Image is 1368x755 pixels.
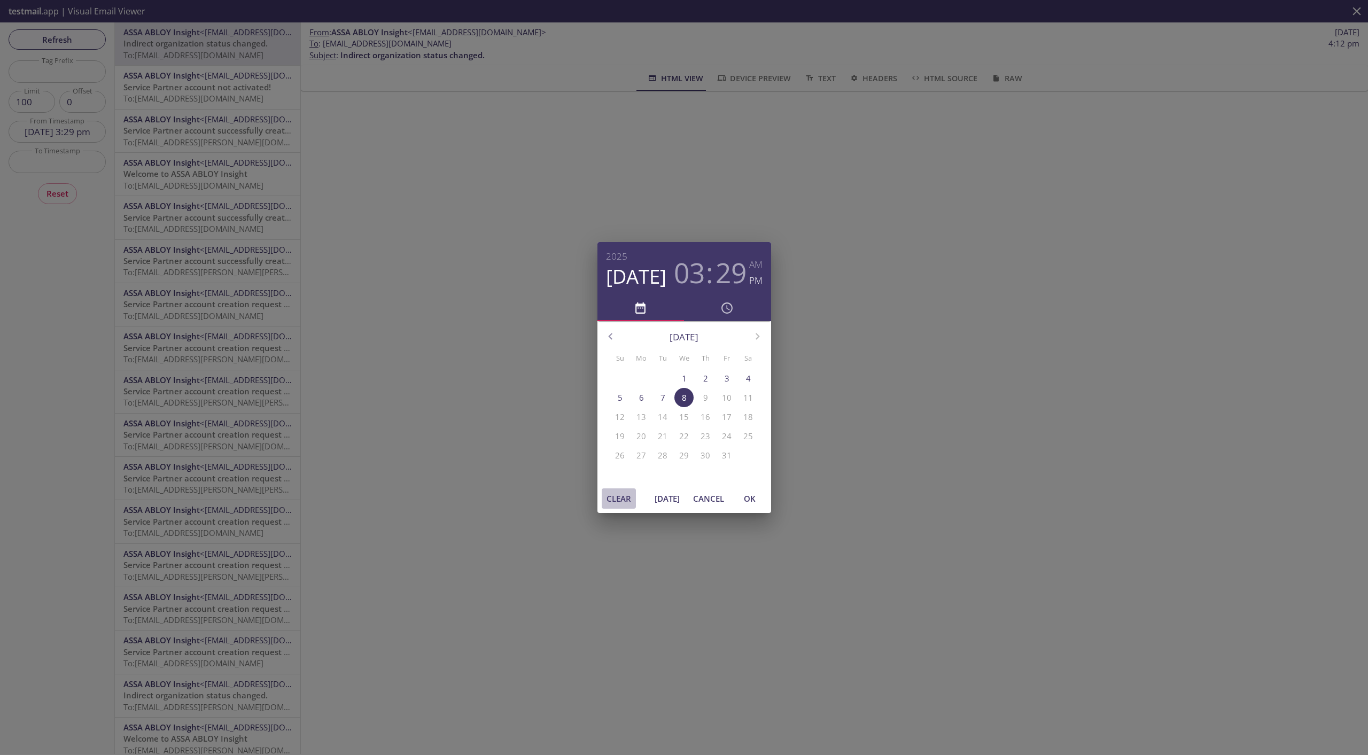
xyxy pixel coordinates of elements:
[606,492,632,505] span: Clear
[682,392,687,403] p: 8
[689,488,728,509] button: Cancel
[674,369,694,388] button: 1
[674,256,705,289] button: 03
[716,256,747,289] button: 29
[653,353,672,364] span: Tu
[650,488,685,509] button: [DATE]
[674,388,694,407] button: 8
[682,373,687,384] p: 1
[660,392,665,403] p: 7
[655,492,680,505] span: [DATE]
[610,353,629,364] span: Su
[725,373,729,384] p: 3
[632,388,651,407] button: 6
[717,369,736,388] button: 3
[703,373,708,384] p: 2
[733,488,767,509] button: OK
[739,353,758,364] span: Sa
[746,373,751,384] p: 4
[696,369,715,388] button: 2
[653,388,672,407] button: 7
[639,392,644,403] p: 6
[632,353,651,364] span: Mo
[693,492,724,505] span: Cancel
[624,330,744,344] p: [DATE]
[674,353,694,364] span: We
[610,388,629,407] button: 5
[696,353,715,364] span: Th
[706,256,713,289] h3: :
[737,492,763,505] span: OK
[618,392,623,403] p: 5
[717,353,736,364] span: Fr
[749,273,763,289] button: PM
[606,264,666,289] button: [DATE]
[749,256,763,273] button: AM
[602,488,636,509] button: Clear
[739,369,758,388] button: 4
[606,248,627,264] button: 2025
